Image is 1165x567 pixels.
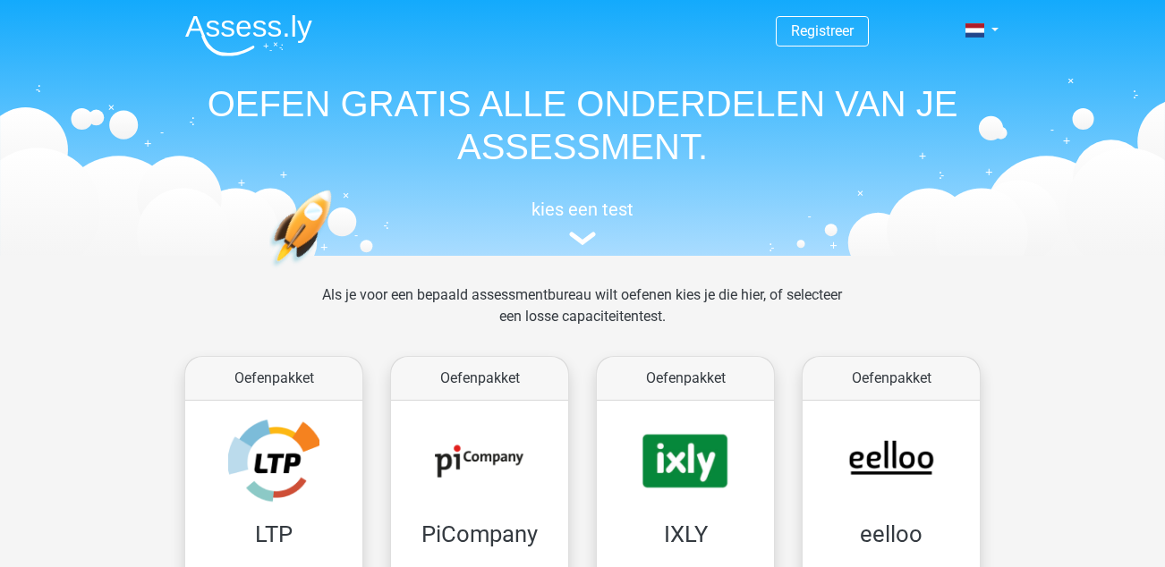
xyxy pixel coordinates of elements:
[269,190,401,351] img: oefenen
[308,284,856,349] div: Als je voor een bepaald assessmentbureau wilt oefenen kies je die hier, of selecteer een losse ca...
[171,199,994,220] h5: kies een test
[171,199,994,246] a: kies een test
[791,22,854,39] a: Registreer
[569,232,596,245] img: assessment
[185,14,312,56] img: Assessly
[171,82,994,168] h1: OEFEN GRATIS ALLE ONDERDELEN VAN JE ASSESSMENT.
